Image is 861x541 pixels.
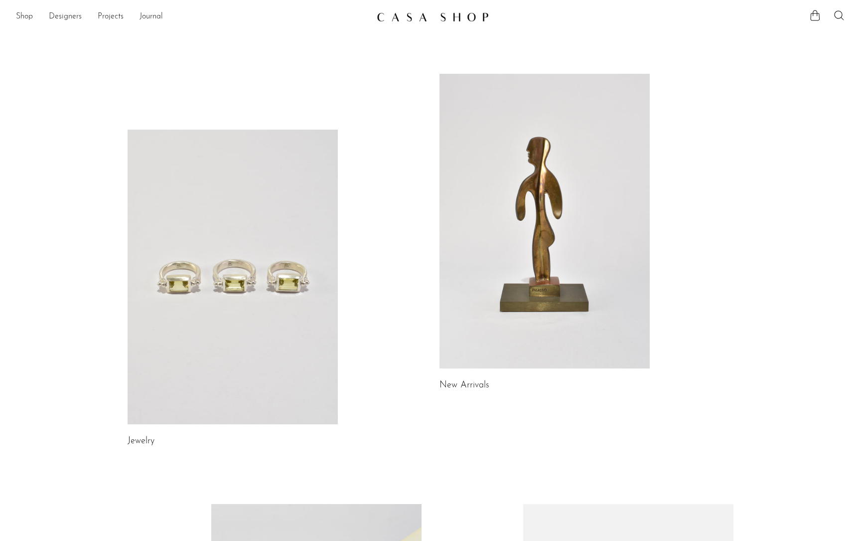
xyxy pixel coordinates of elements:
a: Projects [98,10,124,23]
a: Shop [16,10,33,23]
a: Journal [140,10,163,23]
ul: NEW HEADER MENU [16,8,369,25]
a: Designers [49,10,82,23]
nav: Desktop navigation [16,8,369,25]
a: Jewelry [128,437,154,446]
a: New Arrivals [439,381,489,390]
